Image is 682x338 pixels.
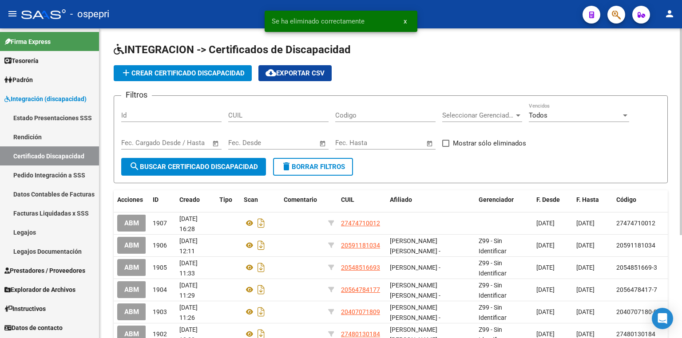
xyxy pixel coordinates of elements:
span: Tipo [219,196,232,203]
span: [DATE] [576,308,595,315]
span: Borrar Filtros [281,163,345,171]
span: Se ha eliminado correctamente [272,17,365,26]
span: Z99 - Sin Identificar [479,237,507,255]
span: 27474710012 [341,220,380,227]
mat-icon: menu [7,8,18,19]
span: [DATE] [536,220,555,227]
input: End date [265,139,308,147]
datatable-header-cell: ID [149,190,176,209]
span: F. Desde [536,196,560,203]
mat-icon: add [121,67,131,78]
span: Datos de contacto [4,323,63,333]
mat-icon: delete [281,161,292,172]
datatable-header-cell: Afiliado [386,190,475,209]
span: Afiliado [390,196,412,203]
span: Instructivos [4,304,46,314]
span: 1907 [153,220,167,227]
datatable-header-cell: CUIL [337,190,386,209]
span: INTEGRACION -> Certificados de Discapacidad [114,43,351,56]
span: 2040707180-9 [616,308,657,315]
span: 20591181034 [341,242,380,249]
input: Start date [121,139,150,147]
i: Descargar documento [255,305,267,319]
span: 27480130184 [616,330,655,338]
datatable-header-cell: F. Desde [533,190,573,209]
mat-icon: search [129,161,140,172]
mat-icon: person [664,8,675,19]
datatable-header-cell: Comentario [280,190,325,209]
span: 20548516693 [341,264,380,271]
button: x [397,13,414,29]
span: 20564784177 [341,286,380,293]
span: 1905 [153,264,167,271]
span: Buscar Certificado Discapacidad [129,163,258,171]
span: [DATE] [536,286,555,293]
span: Prestadores / Proveedores [4,266,85,275]
span: Crear Certificado Discapacidad [121,69,245,77]
span: [DATE] [576,286,595,293]
span: [DATE] [536,242,555,249]
span: x [404,17,407,25]
span: [DATE] 12:11 [179,237,198,255]
span: Firma Express [4,37,51,47]
span: [PERSON_NAME] [PERSON_NAME] - [390,237,440,255]
datatable-header-cell: Scan [240,190,280,209]
span: [PERSON_NAME] [PERSON_NAME] - [390,304,440,321]
span: Tesorería [4,56,39,66]
button: Buscar Certificado Discapacidad [121,158,266,176]
span: Todos [529,111,547,119]
span: Código [616,196,636,203]
div: Open Intercom Messenger [652,308,673,329]
span: 1902 [153,330,167,338]
span: [DATE] [576,264,595,271]
span: Explorador de Archivos [4,285,75,295]
span: ABM [124,308,139,316]
span: 27480130184 [341,330,380,338]
span: ABM [124,242,139,250]
span: Mostrar sólo eliminados [453,138,526,149]
mat-icon: cloud_download [266,67,276,78]
span: Integración (discapacidad) [4,94,87,104]
button: Open calendar [318,138,328,149]
button: ABM [117,281,146,298]
span: 2056478417-7 [616,286,657,293]
span: Z99 - Sin Identificar [479,282,507,299]
span: [DATE] [576,330,595,338]
span: 1906 [153,242,167,249]
i: Descargar documento [255,260,267,275]
span: [PERSON_NAME] [PERSON_NAME] - [390,282,440,299]
span: Acciones [117,196,143,203]
button: Open calendar [425,138,435,149]
button: Exportar CSV [258,65,332,81]
span: Seleccionar Gerenciador [442,111,514,119]
button: ABM [117,237,146,253]
input: Start date [228,139,257,147]
input: End date [372,139,415,147]
button: Borrar Filtros [273,158,353,176]
span: Creado [179,196,200,203]
datatable-header-cell: Creado [176,190,216,209]
input: End date [158,139,201,147]
span: 20591181034 [616,242,655,249]
span: Scan [244,196,258,203]
i: Descargar documento [255,238,267,252]
span: [DATE] 11:29 [179,282,198,299]
datatable-header-cell: Tipo [216,190,240,209]
span: 1904 [153,286,167,293]
span: Exportar CSV [266,69,325,77]
span: Gerenciador [479,196,514,203]
button: Crear Certificado Discapacidad [114,65,252,81]
span: [DATE] 11:26 [179,304,198,321]
span: ABM [124,220,139,228]
span: Padrón [4,75,33,85]
h3: Filtros [121,89,152,101]
span: 1903 [153,308,167,315]
span: [DATE] 16:28 [179,215,198,232]
span: [DATE] [536,330,555,338]
span: [DATE] [536,264,555,271]
span: F. Hasta [576,196,599,203]
datatable-header-cell: F. Hasta [573,190,613,209]
span: Z99 - Sin Identificar [479,259,507,277]
span: ID [153,196,159,203]
span: [DATE] [576,220,595,227]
